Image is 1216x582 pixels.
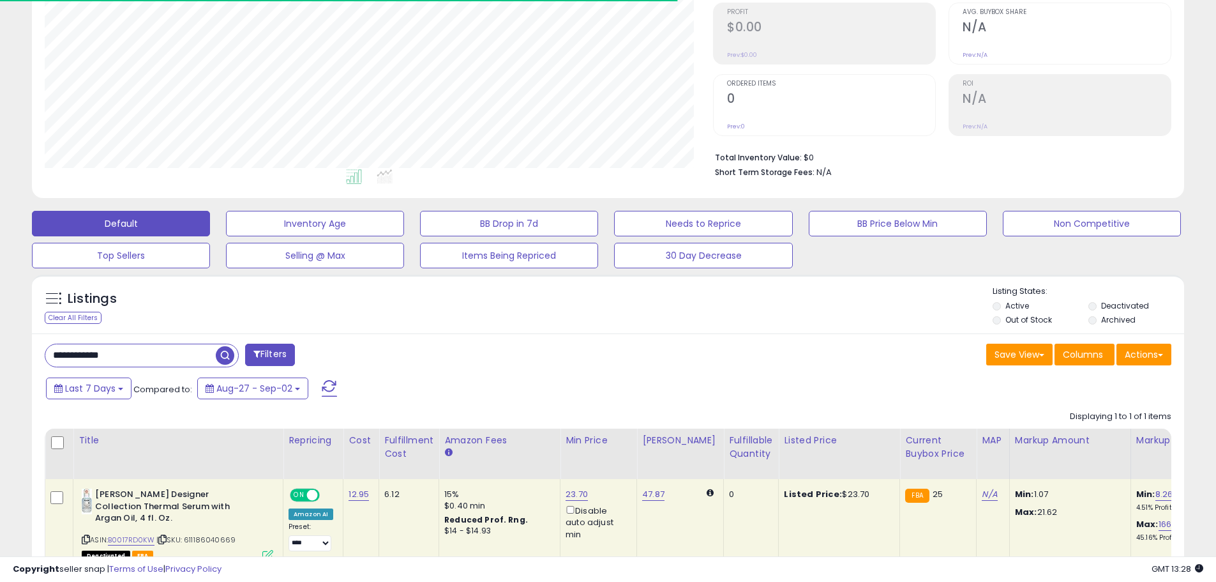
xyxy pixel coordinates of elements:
[784,489,890,500] div: $23.70
[444,447,452,459] small: Amazon Fees.
[65,382,116,395] span: Last 7 Days
[715,149,1162,164] li: $0
[614,243,792,268] button: 30 Day Decrease
[727,91,935,109] h2: 0
[1015,489,1121,500] p: 1.07
[420,243,598,268] button: Items Being Repriced
[349,488,369,501] a: 12.95
[566,488,588,501] a: 23.70
[809,211,987,236] button: BB Price Below Min
[1055,344,1115,365] button: Columns
[1063,348,1103,361] span: Columns
[1136,518,1159,530] b: Max:
[1003,211,1181,236] button: Non Competitive
[1070,411,1171,423] div: Displaying 1 to 1 of 1 items
[420,211,598,236] button: BB Drop in 7d
[715,152,802,163] b: Total Inventory Value:
[1101,300,1149,311] label: Deactivated
[963,20,1171,37] h2: N/A
[963,80,1171,88] span: ROI
[109,563,163,575] a: Terms of Use
[986,344,1053,365] button: Save View
[727,123,745,130] small: Prev: 0
[289,523,333,551] div: Preset:
[68,290,117,308] h5: Listings
[1005,300,1029,311] label: Active
[156,535,236,545] span: | SKU: 611186040669
[1159,518,1184,531] a: 166.95
[13,563,59,575] strong: Copyright
[566,503,627,540] div: Disable auto adjust min
[982,488,997,501] a: N/A
[1015,434,1125,447] div: Markup Amount
[642,434,718,447] div: [PERSON_NAME]
[46,378,131,399] button: Last 7 Days
[905,489,929,503] small: FBA
[289,509,333,520] div: Amazon AI
[982,434,1003,447] div: MAP
[95,489,250,528] b: [PERSON_NAME] Designer Collection Thermal Serum with Argan Oil, 4 fl. Oz.
[289,434,338,447] div: Repricing
[963,51,987,59] small: Prev: N/A
[226,211,404,236] button: Inventory Age
[216,382,292,395] span: Aug-27 - Sep-02
[784,434,894,447] div: Listed Price
[729,489,769,500] div: 0
[963,91,1171,109] h2: N/A
[45,312,101,324] div: Clear All Filters
[727,80,935,88] span: Ordered Items
[444,526,550,537] div: $14 - $14.93
[108,535,154,546] a: B0017RD0KW
[444,514,528,525] b: Reduced Prof. Rng.
[32,243,210,268] button: Top Sellers
[816,166,832,178] span: N/A
[1015,507,1121,518] p: 21.62
[384,489,429,500] div: 6.12
[444,434,555,447] div: Amazon Fees
[614,211,792,236] button: Needs to Reprice
[727,9,935,16] span: Profit
[1015,506,1037,518] strong: Max:
[349,434,373,447] div: Cost
[165,563,221,575] a: Privacy Policy
[566,434,631,447] div: Min Price
[963,9,1171,16] span: Avg. Buybox Share
[79,434,278,447] div: Title
[1152,563,1203,575] span: 2025-09-10 13:28 GMT
[1136,488,1155,500] b: Min:
[993,286,1184,298] p: Listing States:
[32,211,210,236] button: Default
[727,20,935,37] h2: $0.00
[384,434,433,461] div: Fulfillment Cost
[784,488,842,500] b: Listed Price:
[291,490,307,501] span: ON
[1015,488,1034,500] strong: Min:
[727,51,757,59] small: Prev: $0.00
[133,383,192,395] span: Compared to:
[905,434,971,461] div: Current Buybox Price
[642,488,664,501] a: 47.87
[318,490,338,501] span: OFF
[197,378,308,399] button: Aug-27 - Sep-02
[1155,488,1173,501] a: 8.26
[226,243,404,268] button: Selling @ Max
[963,123,987,130] small: Prev: N/A
[715,167,814,178] b: Short Term Storage Fees:
[1101,314,1136,325] label: Archived
[933,488,943,500] span: 25
[82,489,92,514] img: 41JbduKPn9L._SL40_.jpg
[13,563,221,576] div: seller snap | |
[444,500,550,512] div: $0.40 min
[444,489,550,500] div: 15%
[1005,314,1052,325] label: Out of Stock
[1116,344,1171,365] button: Actions
[729,434,773,461] div: Fulfillable Quantity
[245,344,295,366] button: Filters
